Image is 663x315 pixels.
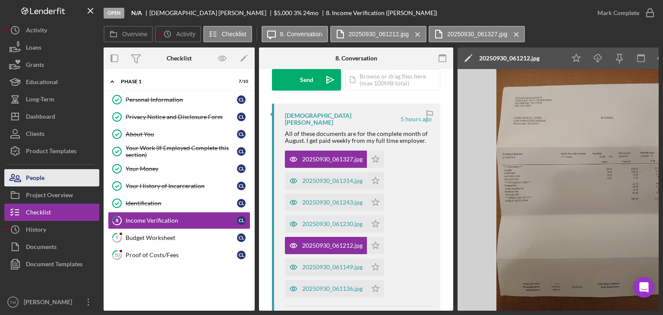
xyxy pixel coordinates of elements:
[237,164,246,173] div: C L
[4,39,99,56] button: Loans
[26,255,82,275] div: Document Templates
[4,108,99,125] button: Dashboard
[26,186,73,206] div: Project Overview
[401,116,432,123] time: 2025-09-30 10:16
[126,252,237,258] div: Proof of Costs/Fees
[597,4,639,22] div: Mark Complete
[4,125,99,142] button: Clients
[285,237,384,254] button: 20250930_061212.jpg
[4,22,99,39] button: Activity
[108,160,250,177] a: Your MoneyCL
[26,238,57,258] div: Documents
[4,221,99,238] a: History
[126,145,237,158] div: Your Work (If Employed Complete this section)
[237,113,246,121] div: C L
[237,216,246,225] div: C L
[262,26,328,42] button: 8. Conversation
[285,194,384,211] button: 20250930_061243.jpg
[285,151,384,168] button: 20250930_061327.jpg
[302,264,363,271] div: 20250930_061149.jpg
[108,91,250,108] a: Personal InformationCL
[167,55,192,62] div: Checklist
[149,9,274,16] div: [DEMOGRAPHIC_DATA] [PERSON_NAME]
[302,220,363,227] div: 20250930_061230.jpg
[114,252,120,258] tspan: 10
[589,4,659,22] button: Mark Complete
[285,215,384,233] button: 20250930_061230.jpg
[26,39,41,58] div: Loans
[108,195,250,212] a: IdentificationCL
[26,204,51,223] div: Checklist
[237,95,246,104] div: C L
[302,156,363,163] div: 20250930_061327.jpg
[126,234,237,241] div: Budget Worksheet
[237,251,246,259] div: C L
[116,235,119,240] tspan: 9
[237,233,246,242] div: C L
[349,31,409,38] label: 20250930_061212.jpg
[126,131,237,138] div: About You
[155,26,201,42] button: Activity
[121,79,227,84] div: Phase 1
[302,242,363,249] div: 20250930_061212.jpg
[108,212,250,229] a: 8Income VerificationCL
[4,73,99,91] button: Educational
[285,280,384,297] button: 20250930_061136.jpg
[237,130,246,139] div: C L
[303,9,319,16] div: 24 mo
[634,277,654,298] div: Open Intercom Messenger
[126,200,237,207] div: Identification
[4,255,99,273] button: Document Templates
[4,91,99,108] button: Long-Term
[4,169,99,186] button: People
[126,183,237,189] div: Your History of Incarceration
[108,229,250,246] a: 9Budget WorksheetCL
[4,142,99,160] button: Product Templates
[4,238,99,255] button: Documents
[122,31,147,38] label: Overview
[203,26,252,42] button: Checklist
[26,108,55,127] div: Dashboard
[222,31,246,38] label: Checklist
[302,285,363,292] div: 20250930_061136.jpg
[447,31,507,38] label: 20250930_061327.jpg
[126,217,237,224] div: Income Verification
[108,126,250,143] a: About YouCL
[26,91,54,110] div: Long-Term
[108,177,250,195] a: Your History of IncarcerationCL
[300,69,313,91] div: Send
[330,26,426,42] button: 20250930_061212.jpg
[285,258,384,276] button: 20250930_061149.jpg
[294,9,302,16] div: 3 %
[272,69,341,91] button: Send
[126,96,237,103] div: Personal Information
[274,9,292,16] span: $5,000
[4,204,99,221] button: Checklist
[26,221,46,240] div: History
[4,56,99,73] a: Grants
[108,143,250,160] a: Your Work (If Employed Complete this section)CL
[22,293,78,313] div: [PERSON_NAME]
[285,130,432,144] div: All of these documents are for the complete month of August. I get paid weekly from my full time ...
[126,113,237,120] div: Privacy Notice and Disclosure Form
[108,108,250,126] a: Privacy Notice and Disclosure FormCL
[285,172,384,189] button: 20250930_061314.jpg
[26,73,58,93] div: Educational
[26,169,44,189] div: People
[26,56,44,76] div: Grants
[429,26,525,42] button: 20250930_061327.jpg
[4,186,99,204] button: Project Overview
[116,217,118,223] tspan: 8
[104,26,153,42] button: Overview
[302,199,363,206] div: 20250930_061243.jpg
